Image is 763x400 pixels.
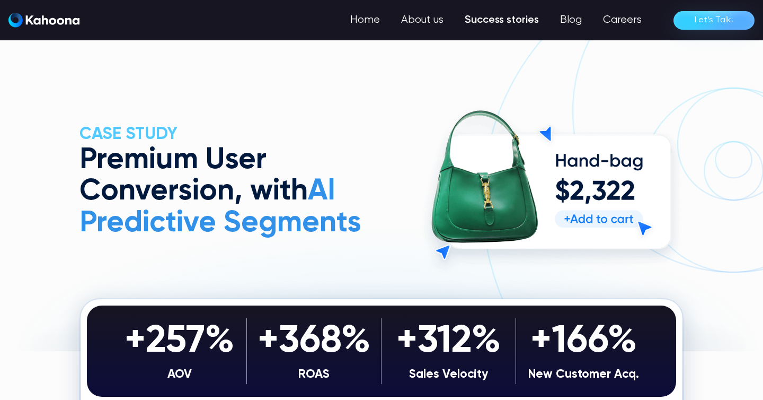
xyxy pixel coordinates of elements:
a: Let’s Talk! [673,11,755,30]
a: About us [391,10,454,31]
img: Kahoona logo white [8,13,79,28]
div: +368% [252,318,376,365]
div: ROAS [252,365,376,384]
span: AI Predictive Segments [79,177,361,238]
h2: CASE Study [79,124,372,144]
div: Let’s Talk! [695,12,733,29]
h1: Premium User Conversion, with [79,145,372,239]
div: +312% [387,318,510,365]
div: Sales Velocity [387,365,510,384]
a: Blog [549,10,592,31]
a: Home [340,10,391,31]
a: Success stories [454,10,549,31]
div: +166% [521,318,645,365]
div: New Customer Acq. [521,365,645,384]
a: Careers [592,10,652,31]
div: +257% [118,318,241,365]
a: home [8,13,79,28]
div: AOV [118,365,241,384]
